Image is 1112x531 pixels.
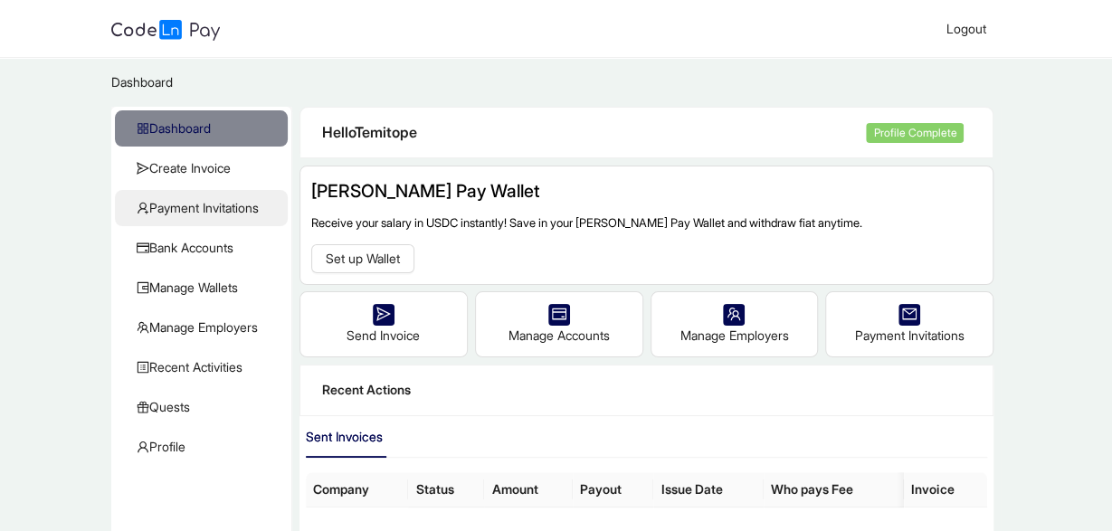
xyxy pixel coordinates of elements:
span: gift [137,401,149,413]
th: Amount [484,472,572,507]
span: Payment Invitations [137,190,273,226]
span: Logout [946,21,986,36]
span: Recent Activities [137,349,273,385]
span: Manage Wallets [137,270,273,306]
span: Quests [137,389,273,425]
div: Manage Accounts [476,292,642,356]
th: Who pays Fee [764,472,904,507]
div: Manage Employers [651,292,818,356]
span: mail [902,307,917,321]
th: Invoice [904,472,986,507]
span: Set up Wallet [326,249,400,269]
span: Manage Employers [137,309,273,346]
span: Temitope [355,123,417,141]
p: Receive your salary in USDC instantly! Save in your [PERSON_NAME] Pay Wallet and withdraw fiat an... [311,213,983,232]
th: Payout [573,472,654,507]
span: Dashboard [111,74,173,90]
th: Issue Date [653,472,764,507]
th: Company [306,472,408,507]
span: send [376,307,391,321]
div: Sent Invoices [306,427,382,447]
span: credit-card [137,242,149,254]
span: wallet [137,281,149,294]
button: Set up Wallet [311,244,414,273]
span: team [137,321,149,334]
span: Profile [137,429,273,465]
span: Profile Complete [866,123,964,143]
span: user [137,441,149,453]
span: credit-card [552,307,566,321]
span: Create Invoice [137,150,273,186]
span: user-add [137,202,149,214]
h2: [PERSON_NAME] Pay Wallet [311,177,983,205]
span: send [137,162,149,175]
span: Bank Accounts [137,230,273,266]
div: Send Invoice [300,292,467,356]
div: Payment Invitations [826,292,993,356]
span: profile [137,361,149,374]
img: logo [111,20,220,41]
span: Dashboard [137,110,273,147]
div: Hello [322,121,867,144]
a: Profile Complete [866,122,971,143]
span: team [727,307,741,321]
div: Recent Actions [322,380,972,400]
th: Status [408,472,484,507]
span: appstore [137,122,149,135]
